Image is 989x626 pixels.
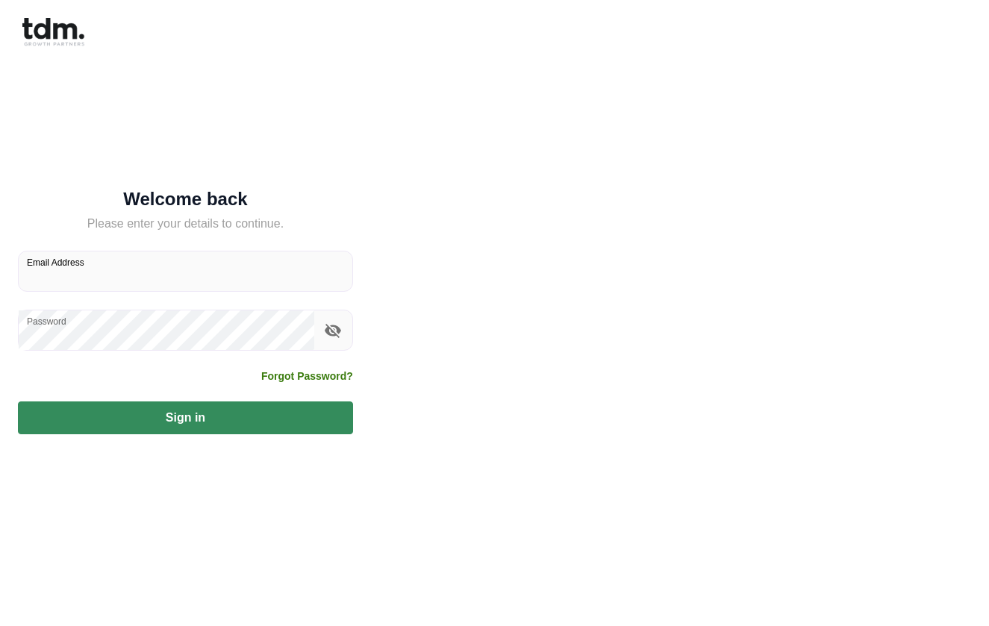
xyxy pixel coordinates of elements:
a: Forgot Password? [261,369,353,384]
button: toggle password visibility [320,318,346,343]
h5: Welcome back [18,192,353,207]
label: Email Address [27,256,84,269]
h5: Please enter your details to continue. [18,215,353,233]
label: Password [27,315,66,328]
button: Sign in [18,401,353,434]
